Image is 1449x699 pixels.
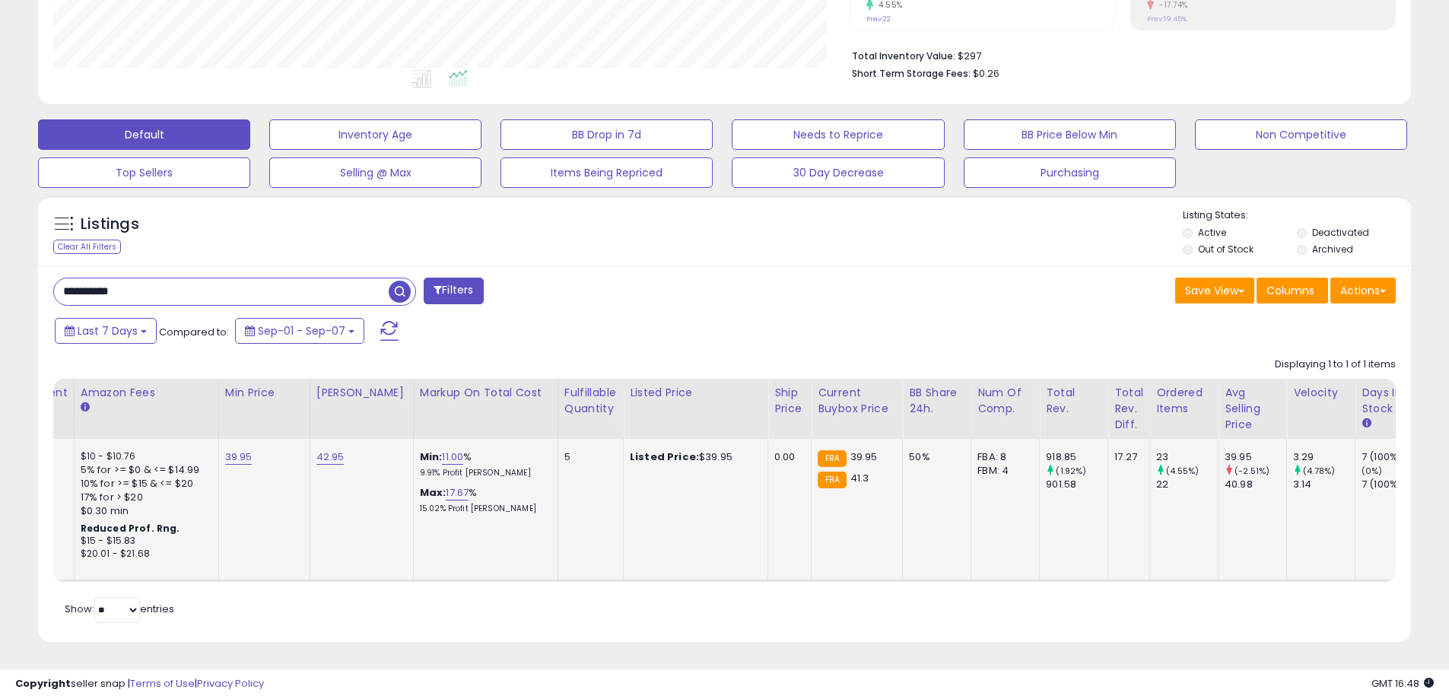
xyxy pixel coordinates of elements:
[81,522,180,535] b: Reduced Prof. Rng.
[81,504,207,518] div: $0.30 min
[818,472,846,488] small: FBA
[81,450,207,463] div: $10 - $10.76
[1362,478,1423,491] div: 7 (100%)
[38,119,250,150] button: Default
[732,119,944,150] button: Needs to Reprice
[850,450,878,464] span: 39.95
[159,325,229,339] span: Compared to:
[81,463,207,477] div: 5% for >= $0 & <= $14.99
[81,214,139,235] h5: Listings
[909,385,964,417] div: BB Share 24h.
[1362,385,1417,417] div: Days In Stock
[53,240,121,254] div: Clear All Filters
[964,119,1176,150] button: BB Price Below Min
[55,318,157,344] button: Last 7 Days
[235,318,364,344] button: Sep-01 - Sep-07
[15,676,71,691] strong: Copyright
[1046,478,1107,491] div: 901.58
[1257,278,1328,303] button: Columns
[420,485,446,500] b: Max:
[1362,465,1383,477] small: (0%)
[197,676,264,691] a: Privacy Policy
[1156,478,1218,491] div: 22
[1225,478,1286,491] div: 40.98
[500,119,713,150] button: BB Drop in 7d
[774,450,799,464] div: 0.00
[78,323,138,338] span: Last 7 Days
[1225,450,1286,464] div: 39.95
[1198,243,1254,256] label: Out of Stock
[442,450,463,465] a: 11.00
[818,385,896,417] div: Current Buybox Price
[852,67,971,80] b: Short Term Storage Fees:
[1235,465,1269,477] small: (-2.51%)
[818,450,846,467] small: FBA
[866,14,891,24] small: Prev: 22
[1198,226,1226,239] label: Active
[1312,243,1353,256] label: Archived
[1046,450,1107,464] div: 918.85
[732,157,944,188] button: 30 Day Decrease
[81,491,207,504] div: 17% for > $20
[774,385,805,417] div: Ship Price
[316,450,345,465] a: 42.95
[424,278,483,304] button: Filters
[446,485,469,500] a: 17.67
[630,385,761,401] div: Listed Price
[909,450,959,464] div: 50%
[269,157,481,188] button: Selling @ Max
[413,379,558,439] th: The percentage added to the cost of goods (COGS) that forms the calculator for Min & Max prices.
[850,471,869,485] span: 41.3
[564,385,617,417] div: Fulfillable Quantity
[852,49,955,62] b: Total Inventory Value:
[977,385,1033,417] div: Num of Comp.
[1056,465,1086,477] small: (1.92%)
[852,46,1384,64] li: $297
[420,486,546,514] div: %
[269,119,481,150] button: Inventory Age
[1114,450,1138,464] div: 17.27
[1362,450,1423,464] div: 7 (100%)
[1166,465,1199,477] small: (4.55%)
[81,401,90,415] small: Amazon Fees.
[1156,450,1218,464] div: 23
[9,385,68,417] div: Fulfillment Cost
[65,602,174,616] span: Show: entries
[420,504,546,514] p: 15.02% Profit [PERSON_NAME]
[1362,417,1371,431] small: Days In Stock.
[1293,385,1349,401] div: Velocity
[1312,226,1369,239] label: Deactivated
[1046,385,1101,417] div: Total Rev.
[316,385,407,401] div: [PERSON_NAME]
[564,450,612,464] div: 5
[1195,119,1407,150] button: Non Competitive
[130,676,195,691] a: Terms of Use
[420,450,443,464] b: Min:
[1175,278,1254,303] button: Save View
[81,548,207,561] div: $20.01 - $21.68
[15,677,264,691] div: seller snap | |
[1266,283,1314,298] span: Columns
[500,157,713,188] button: Items Being Repriced
[1293,450,1355,464] div: 3.29
[977,450,1028,464] div: FBA: 8
[1183,208,1411,223] p: Listing States:
[81,535,207,548] div: $15 - $15.83
[225,385,303,401] div: Min Price
[1225,385,1280,433] div: Avg Selling Price
[1156,385,1212,417] div: Ordered Items
[1147,14,1187,24] small: Prev: 19.45%
[1293,478,1355,491] div: 3.14
[225,450,253,465] a: 39.95
[977,464,1028,478] div: FBM: 4
[1275,357,1396,372] div: Displaying 1 to 1 of 1 items
[420,468,546,478] p: 9.91% Profit [PERSON_NAME]
[630,450,699,464] b: Listed Price:
[258,323,345,338] span: Sep-01 - Sep-07
[81,385,212,401] div: Amazon Fees
[964,157,1176,188] button: Purchasing
[1371,676,1434,691] span: 2025-09-15 16:48 GMT
[1303,465,1335,477] small: (4.78%)
[420,385,551,401] div: Markup on Total Cost
[420,450,546,478] div: %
